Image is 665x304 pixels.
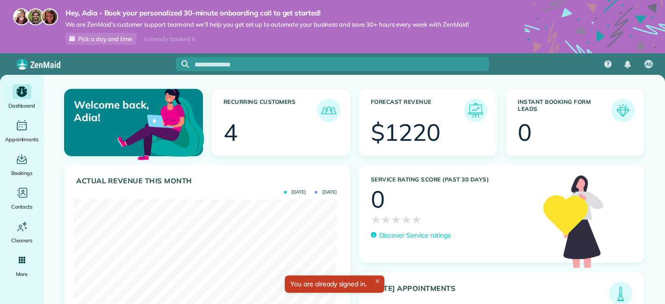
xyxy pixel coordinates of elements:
a: Pick a day and time [65,33,137,45]
a: Bookings [4,152,40,178]
span: ★ [381,211,391,228]
div: Notifications [618,54,637,75]
h3: Recurring Customers [224,99,317,122]
a: Contacts [4,185,40,211]
img: icon_form_leads-04211a6a04a5b2264e4ee56bc0799ec3eb69b7e499cbb523a139df1d13a81ae0.png [614,101,632,120]
img: maria-72a9807cf96188c08ef61303f053569d2e2a8a1cde33d635c8a3ac13582a053d.jpg [13,8,30,25]
span: ★ [391,211,401,228]
h3: Instant Booking Form Leads [518,99,611,122]
span: [DATE] [284,190,306,195]
svg: Focus search [181,60,189,68]
span: More [16,269,28,279]
span: Appointments [5,135,39,144]
img: icon_todays_appointments-901f7ab196bb0bea1936b74009e4eb5ffbc2d2711fa7634e0d609ed5ef32b18b.png [611,284,630,303]
button: Focus search [176,60,189,68]
div: 0 [371,188,385,211]
span: Bookings [11,168,33,178]
img: icon_recurring_customers-cf858462ba22bcd05b5a5880d41d6543d210077de5bb9ebc9590e49fd87d84ed.png [319,101,338,120]
h3: Actual Revenue this month [76,177,340,185]
img: dashboard_welcome-42a62b7d889689a78055ac9021e634bf52bae3f8056760290aed330b23ab8690.png [116,78,206,169]
img: jorge-587dff0eeaa6aab1f244e6dc62b8924c3b6ad411094392a53c71c6c4a576187d.jpg [27,8,44,25]
span: Contacts [11,202,32,211]
img: michelle-19f622bdf1676172e81f8f8fba1fb50e276960ebfe0243fe18214015130c80e4.jpg [41,8,58,25]
strong: Hey, Adia - Book your personalized 30-minute onboarding call to get started! [65,8,469,18]
a: Appointments [4,118,40,144]
div: You are already signed in. [285,275,384,293]
h3: Forecast Revenue [371,99,464,122]
img: icon_forecast_revenue-8c13a41c7ed35a8dcfafea3cbb826a0462acb37728057bba2d056411b612bbbe.png [466,101,485,120]
a: Discover Service ratings [371,231,451,240]
span: Pick a day and time [78,35,132,43]
span: We are ZenMaid’s customer support team and we’ll help you get set up to automate your business an... [65,21,469,29]
div: 0 [518,121,532,144]
span: Cleaners [11,236,32,245]
p: Discover Service ratings [379,231,451,240]
div: $1220 [371,121,441,144]
a: Dashboard [4,84,40,110]
span: ★ [401,211,412,228]
div: I already booked it [138,33,201,45]
span: ★ [412,211,422,228]
p: Welcome back, Adia! [74,99,157,123]
h3: Service Rating score (past 30 days) [371,176,534,183]
div: 4 [224,121,238,144]
span: ★ [371,211,381,228]
span: Dashboard [8,101,35,110]
nav: Main [597,53,665,75]
span: AS [645,61,652,68]
span: [DATE] [315,190,337,195]
a: Cleaners [4,219,40,245]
